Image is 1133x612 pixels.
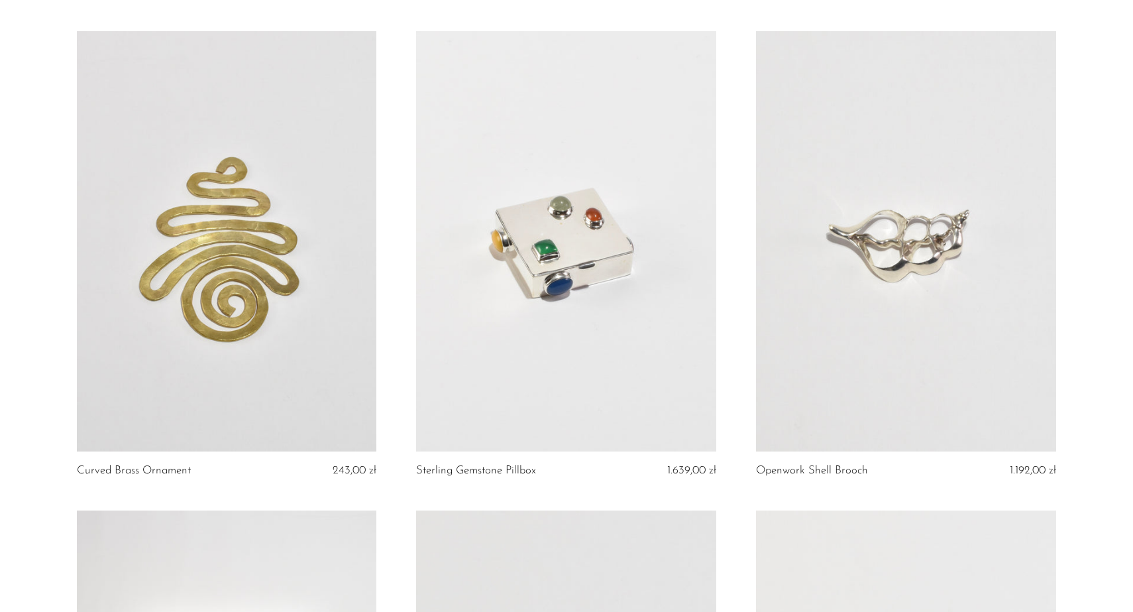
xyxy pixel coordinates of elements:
span: 1.639,00 zł [667,465,716,476]
span: 243,00 zł [333,465,376,476]
span: 1.192,00 zł [1010,465,1056,476]
a: Sterling Gemstone Pillbox [416,465,536,477]
a: Openwork Shell Brooch [756,465,868,477]
a: Curved Brass Ornament [77,465,191,477]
